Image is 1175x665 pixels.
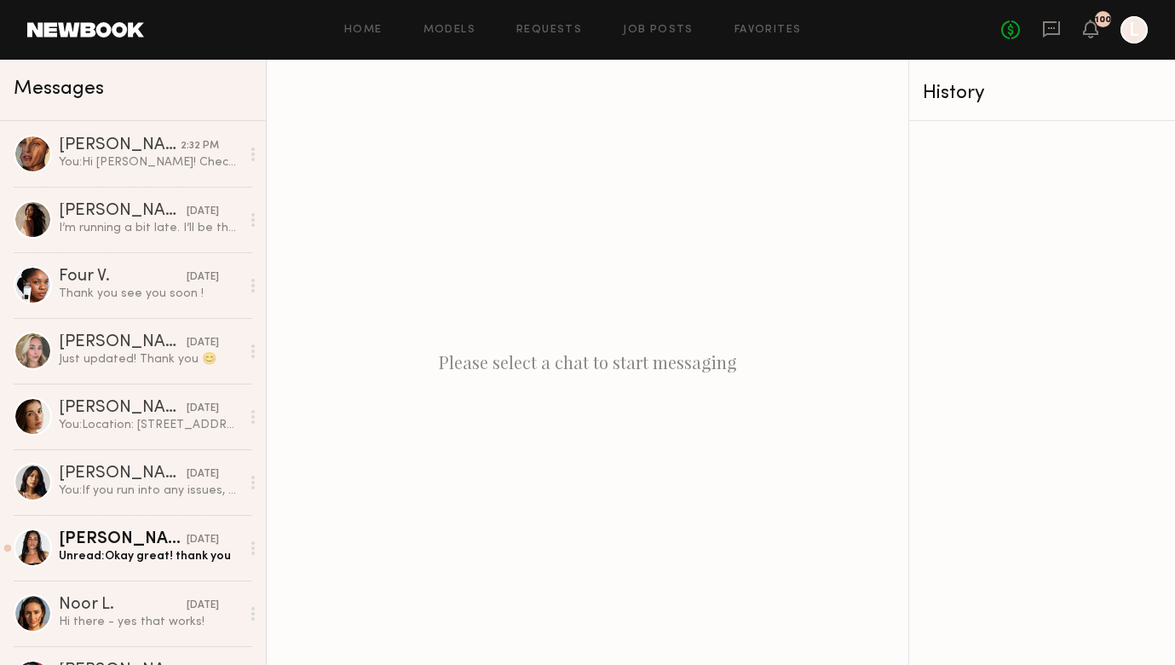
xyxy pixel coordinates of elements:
[59,137,181,154] div: [PERSON_NAME]
[181,138,219,154] div: 2:32 PM
[59,548,240,564] div: Unread: Okay great! thank you
[187,204,219,220] div: [DATE]
[923,84,1161,103] div: History
[516,25,582,36] a: Requests
[187,532,219,548] div: [DATE]
[59,483,240,499] div: You: If you run into any issues, you can text our producer [PERSON_NAME]. 2017901085
[267,60,908,665] div: Please select a chat to start messaging
[187,335,219,351] div: [DATE]
[187,401,219,417] div: [DATE]
[59,286,240,302] div: Thank you see you soon !
[1095,15,1111,25] div: 100
[59,154,240,171] div: You: Hi [PERSON_NAME]! Checking to see if you have a baby under the age of [DEMOGRAPHIC_DATA]?
[187,598,219,614] div: [DATE]
[59,531,187,548] div: [PERSON_NAME]
[59,334,187,351] div: [PERSON_NAME]
[187,466,219,483] div: [DATE]
[59,465,187,483] div: [PERSON_NAME]
[59,269,187,286] div: Four V.
[59,417,240,433] div: You: Location: [STREET_ADDRESS]. If you have any questions or issues, please contact our producer...
[734,25,802,36] a: Favorites
[187,269,219,286] div: [DATE]
[59,351,240,367] div: Just updated! Thank you 😊
[623,25,694,36] a: Job Posts
[59,597,187,614] div: Noor L.
[59,614,240,630] div: Hi there - yes that works!
[59,203,187,220] div: [PERSON_NAME]
[1120,16,1148,43] a: L
[14,79,104,99] span: Messages
[423,25,475,36] a: Models
[59,400,187,417] div: [PERSON_NAME]
[344,25,383,36] a: Home
[59,220,240,236] div: I’m running a bit late. I’ll be there in 13 min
